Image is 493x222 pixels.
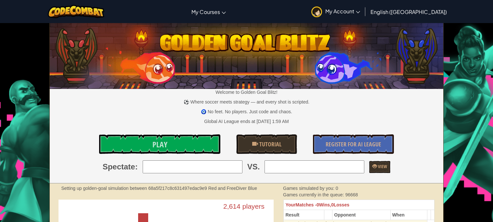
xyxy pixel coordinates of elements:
p: Welcome to Golden Goal Blitz! [50,89,444,95]
span: 0 [336,186,338,191]
a: Tutorial [236,134,297,154]
span: Tutorial [258,140,281,148]
a: Register for AI League [313,134,394,154]
th: Opponent [332,210,390,220]
a: English ([GEOGRAPHIC_DATA]) [367,3,450,20]
a: My Account [308,1,363,22]
text: 2,614 players [223,203,265,211]
span: English ([GEOGRAPHIC_DATA]) [370,8,447,15]
span: 96668 [345,192,358,197]
th: Result [284,210,324,220]
p: ⚽ Where soccer meets strategy — and every shot is scripted. [50,99,444,105]
img: CodeCombat logo [48,5,105,18]
th: 0 0 [284,200,435,210]
span: Play [152,139,167,150]
img: avatar [311,6,322,17]
div: Global AI League ends at [DATE] 1:59 AM [204,118,289,125]
span: Games currently in the queue: [283,192,345,197]
span: Matches - [295,202,317,207]
span: View [377,163,387,169]
span: Spectate [103,161,135,172]
span: Losses [334,202,349,207]
span: : [135,161,138,172]
p: 🧿 No feet. No players. Just code and chaos. [50,108,444,115]
img: Golden Goal [50,20,444,89]
span: Games simulated by you: [283,186,336,191]
span: Your [285,202,295,207]
a: My Courses [188,3,229,20]
span: My Account [325,8,360,15]
strong: Setting up golden-goal simulation between 68a5f217c8c631497edac9e9 Red and FreeDiver Blue [61,186,257,191]
span: Register for AI League [326,140,381,148]
span: VS. [247,161,260,172]
span: My Courses [191,8,220,15]
span: Wins, [319,202,331,207]
th: When [390,210,427,220]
